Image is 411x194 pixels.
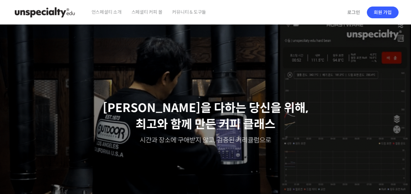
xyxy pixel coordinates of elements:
p: 시간과 장소에 구애받지 않고, 검증된 커리큘럼으로 [7,136,405,145]
p: [PERSON_NAME]을 다하는 당신을 위해, 최고와 함께 만든 커피 클래스 [7,100,405,133]
a: 회원 가입 [367,7,399,18]
a: 로그인 [343,5,364,20]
